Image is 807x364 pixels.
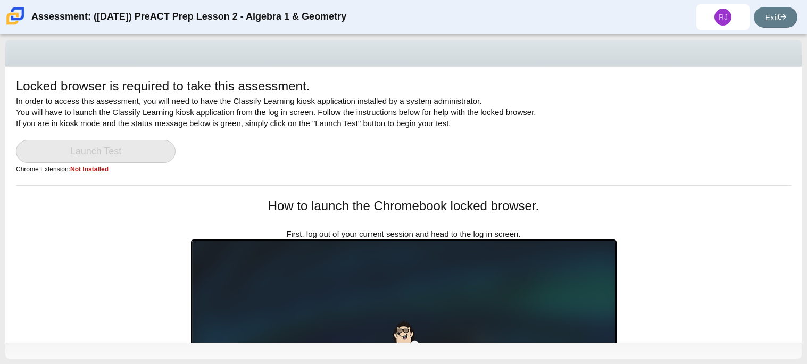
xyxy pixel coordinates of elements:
[4,20,27,29] a: Carmen School of Science & Technology
[191,197,617,215] h1: How to launch the Chromebook locked browser.
[754,7,797,28] a: Exit
[719,13,728,21] span: RJ
[4,5,27,27] img: Carmen School of Science & Technology
[31,4,346,30] div: Assessment: ([DATE]) PreACT Prep Lesson 2 - Algebra 1 & Geometry
[70,166,109,173] u: Not Installed
[16,140,176,163] a: Launch Test
[16,77,310,95] h1: Locked browser is required to take this assessment.
[16,166,109,173] small: Chrome Extension:
[16,77,791,185] div: In order to access this assessment, you will need to have the Classify Learning kiosk application...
